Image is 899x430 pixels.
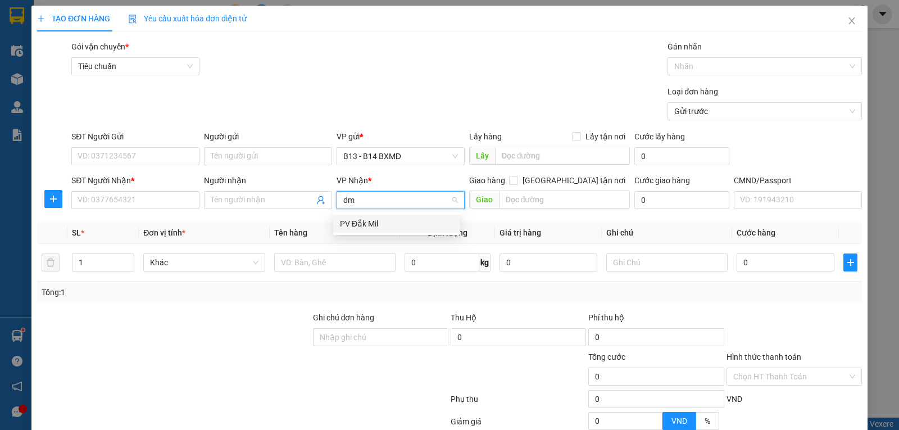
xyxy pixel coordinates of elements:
[37,15,45,22] span: plus
[42,254,60,271] button: delete
[588,311,724,328] div: Phí thu hộ
[71,130,199,143] div: SĐT Người Gửi
[734,174,862,187] div: CMND/Passport
[44,190,62,208] button: plus
[274,228,307,237] span: Tên hàng
[313,328,448,346] input: Ghi chú đơn hàng
[469,176,505,185] span: Giao hàng
[128,15,137,24] img: icon
[606,254,728,271] input: Ghi Chú
[602,222,732,244] th: Ghi chú
[72,228,81,237] span: SL
[337,176,368,185] span: VP Nhận
[340,218,453,230] div: PV Đắk Mil
[634,191,729,209] input: Cước giao hàng
[500,254,597,271] input: 0
[204,174,332,187] div: Người nhận
[668,87,718,96] label: Loại đơn hàng
[451,313,476,322] span: Thu Hộ
[518,174,630,187] span: [GEOGRAPHIC_DATA] tận nơi
[737,228,775,237] span: Cước hàng
[71,42,129,51] span: Gói vận chuyển
[634,176,690,185] label: Cước giao hàng
[313,313,375,322] label: Ghi chú đơn hàng
[727,352,801,361] label: Hình thức thanh toán
[150,254,258,271] span: Khác
[333,215,460,233] div: PV Đắk Mil
[674,103,855,120] span: Gửi trước
[71,174,199,187] div: SĐT Người Nhận
[337,130,465,143] div: VP gửi
[836,6,868,37] button: Close
[343,148,458,165] span: B13 - B14 BXMĐ
[727,395,742,404] span: VND
[499,191,630,209] input: Dọc đường
[469,147,495,165] span: Lấy
[671,417,687,426] span: VND
[847,16,856,25] span: close
[500,228,541,237] span: Giá trị hàng
[844,258,857,267] span: plus
[45,194,62,203] span: plus
[469,191,499,209] span: Giao
[581,130,630,143] span: Lấy tận nơi
[143,228,185,237] span: Đơn vị tính
[479,254,491,271] span: kg
[634,132,685,141] label: Cước lấy hàng
[78,58,193,75] span: Tiêu chuẩn
[42,286,348,298] div: Tổng: 1
[843,254,857,271] button: plus
[495,147,630,165] input: Dọc đường
[705,417,710,426] span: %
[37,14,110,23] span: TẠO ĐƠN HÀNG
[634,147,729,165] input: Cước lấy hàng
[588,352,625,361] span: Tổng cước
[668,42,702,51] label: Gán nhãn
[204,130,332,143] div: Người gửi
[316,196,325,205] span: user-add
[469,132,502,141] span: Lấy hàng
[128,14,247,23] span: Yêu cầu xuất hóa đơn điện tử
[449,393,587,413] div: Phụ thu
[274,254,396,271] input: VD: Bàn, Ghế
